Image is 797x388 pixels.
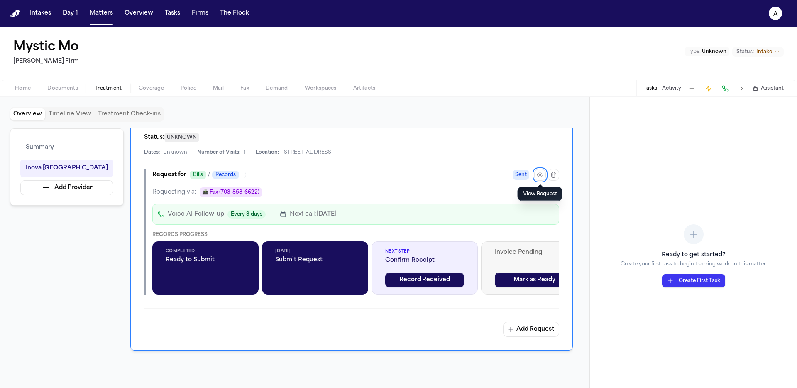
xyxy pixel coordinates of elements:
h2: [PERSON_NAME] Firm [13,56,82,66]
button: Add Request [503,322,559,337]
span: Police [181,85,196,92]
button: Firms [188,6,212,21]
span: Fax [240,85,249,92]
span: Number of Visits: [197,149,240,156]
button: Overview [10,108,45,120]
p: Next call: [290,209,337,219]
span: Unknown [702,49,726,54]
p: Voice AI Follow-up [168,209,224,219]
button: Edit fax number [200,187,262,197]
span: [DATE] [275,248,355,254]
button: Intakes [27,6,54,21]
span: Invoice Pending [495,248,574,257]
div: View Request [518,187,562,201]
img: Finch Logo [10,10,20,17]
button: Edit Type: Unknown [685,47,729,56]
button: Activity [662,85,681,92]
span: Records Progress [152,232,208,237]
button: The Flock [217,6,252,21]
span: Every 3 days [227,210,266,219]
span: Status: [144,134,164,140]
button: Mark as Ready [495,273,574,287]
button: Assistant [753,85,784,92]
span: Mail [213,85,224,92]
button: Tasks [161,6,183,21]
span: Next Step [385,248,464,255]
span: Location: [256,149,279,156]
span: [DATE] [316,211,337,217]
span: Treatment [95,85,122,92]
span: UNKNOWN [164,133,199,142]
span: Intake [756,49,772,55]
span: Home [15,85,31,92]
span: Coverage [139,85,164,92]
span: Unknown [163,149,187,156]
button: Make a Call [719,83,731,94]
button: Matters [86,6,116,21]
h1: Mystic Mo [13,40,78,55]
span: Documents [47,85,78,92]
span: Demand [266,85,288,92]
span: Submit Request [275,256,355,264]
button: Day 1 [59,6,81,21]
button: Tasks [643,85,657,92]
h3: Ready to get started? [621,251,767,259]
button: Add Task [686,83,698,94]
button: Edit matter name [13,40,78,55]
span: Request for [152,171,186,179]
span: Type : [687,49,701,54]
button: Create First Task [662,274,725,287]
a: Home [10,10,20,17]
span: Confirm Receipt [385,256,464,265]
button: Add Provider [20,180,113,195]
button: Treatment Check-ins [95,108,164,120]
span: Status: [736,49,754,55]
span: [STREET_ADDRESS] [282,149,333,156]
button: Create Immediate Task [703,83,714,94]
span: Requesting via: [152,188,196,196]
button: Overview [121,6,156,21]
span: Completed [166,248,245,254]
button: Inova [GEOGRAPHIC_DATA] [20,160,113,177]
span: / [208,171,210,179]
span: Assistant [761,85,784,92]
span: Records [212,171,239,179]
span: 1 [244,149,246,156]
p: Create your first task to begin tracking work on this matter. [621,261,767,268]
button: Record Received [385,273,464,287]
button: Summary [20,139,113,156]
button: Change status from Intake [732,47,784,57]
button: Timeline View [45,108,95,120]
span: Sent [513,170,529,180]
span: Ready to Submit [166,256,245,264]
span: Bills [190,171,206,179]
span: Artifacts [353,85,376,92]
span: Workspaces [305,85,337,92]
span: Dates: [144,149,160,156]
